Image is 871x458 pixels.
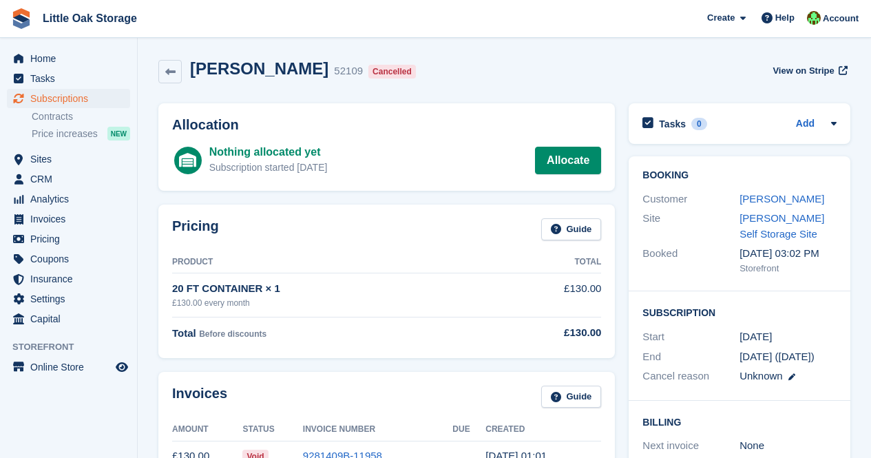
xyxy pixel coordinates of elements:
[707,11,735,25] span: Create
[30,229,113,249] span: Pricing
[7,357,130,377] a: menu
[642,191,739,207] div: Customer
[7,149,130,169] a: menu
[7,269,130,289] a: menu
[739,370,783,382] span: Unknown
[691,118,707,130] div: 0
[242,419,302,441] th: Status
[172,419,242,441] th: Amount
[30,189,113,209] span: Analytics
[172,117,601,133] h2: Allocation
[491,251,601,273] th: Total
[7,289,130,309] a: menu
[7,69,130,88] a: menu
[190,59,328,78] h2: [PERSON_NAME]
[642,329,739,345] div: Start
[491,325,601,341] div: £130.00
[30,49,113,68] span: Home
[30,249,113,269] span: Coupons
[30,357,113,377] span: Online Store
[30,149,113,169] span: Sites
[775,11,795,25] span: Help
[659,118,686,130] h2: Tasks
[172,327,196,339] span: Total
[303,419,453,441] th: Invoice Number
[30,209,113,229] span: Invoices
[30,269,113,289] span: Insurance
[642,349,739,365] div: End
[823,12,859,25] span: Account
[37,7,143,30] a: Little Oak Storage
[172,281,491,297] div: 20 FT CONTAINER × 1
[642,415,837,428] h2: Billing
[541,386,602,408] a: Guide
[334,63,363,79] div: 52109
[642,170,837,181] h2: Booking
[7,229,130,249] a: menu
[739,329,772,345] time: 2024-09-05 00:00:00 UTC
[739,193,824,205] a: [PERSON_NAME]
[491,273,601,317] td: £130.00
[642,211,739,242] div: Site
[107,127,130,140] div: NEW
[642,368,739,384] div: Cancel reason
[209,160,328,175] div: Subscription started [DATE]
[767,59,850,82] a: View on Stripe
[739,262,837,275] div: Storefront
[739,212,824,240] a: [PERSON_NAME] Self Storage Site
[7,169,130,189] a: menu
[739,351,815,362] span: [DATE] ([DATE])
[172,218,219,241] h2: Pricing
[30,289,113,309] span: Settings
[739,438,837,454] div: None
[7,309,130,329] a: menu
[32,110,130,123] a: Contracts
[7,249,130,269] a: menu
[32,127,98,140] span: Price increases
[7,209,130,229] a: menu
[7,49,130,68] a: menu
[30,309,113,329] span: Capital
[172,386,227,408] h2: Invoices
[209,144,328,160] div: Nothing allocated yet
[114,359,130,375] a: Preview store
[368,65,416,79] div: Cancelled
[739,246,837,262] div: [DATE] 03:02 PM
[535,147,601,174] a: Allocate
[11,8,32,29] img: stora-icon-8386f47178a22dfd0bd8f6a31ec36ba5ce8667c1dd55bd0f319d3a0aa187defe.svg
[30,69,113,88] span: Tasks
[199,329,266,339] span: Before discounts
[773,64,834,78] span: View on Stripe
[30,169,113,189] span: CRM
[12,340,137,354] span: Storefront
[485,419,601,441] th: Created
[642,438,739,454] div: Next invoice
[32,126,130,141] a: Price increases NEW
[541,218,602,241] a: Guide
[172,297,491,309] div: £130.00 every month
[796,116,815,132] a: Add
[7,189,130,209] a: menu
[642,246,739,275] div: Booked
[642,305,837,319] h2: Subscription
[30,89,113,108] span: Subscriptions
[807,11,821,25] img: Michael Aujla
[172,251,491,273] th: Product
[7,89,130,108] a: menu
[452,419,485,441] th: Due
